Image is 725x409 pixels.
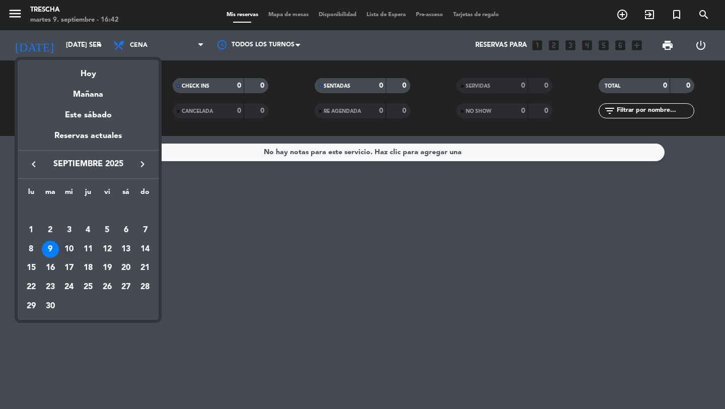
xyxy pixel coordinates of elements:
[79,240,98,259] td: 11 de septiembre de 2025
[98,186,117,202] th: viernes
[117,221,136,240] td: 6 de septiembre de 2025
[136,279,154,296] div: 28
[22,278,41,297] td: 22 de septiembre de 2025
[59,240,79,259] td: 10 de septiembre de 2025
[98,258,117,278] td: 19 de septiembre de 2025
[135,240,155,259] td: 14 de septiembre de 2025
[80,259,97,277] div: 18
[23,279,40,296] div: 22
[59,221,79,240] td: 3 de septiembre de 2025
[117,222,134,239] div: 6
[22,258,41,278] td: 15 de septiembre de 2025
[136,241,154,258] div: 14
[98,221,117,240] td: 5 de septiembre de 2025
[136,259,154,277] div: 21
[99,241,116,258] div: 12
[42,259,59,277] div: 16
[79,186,98,202] th: jueves
[136,158,149,170] i: keyboard_arrow_right
[117,240,136,259] td: 13 de septiembre de 2025
[79,278,98,297] td: 25 de septiembre de 2025
[135,258,155,278] td: 21 de septiembre de 2025
[99,222,116,239] div: 5
[79,258,98,278] td: 18 de septiembre de 2025
[22,297,41,316] td: 29 de septiembre de 2025
[18,81,159,101] div: Mañana
[59,186,79,202] th: miércoles
[59,278,79,297] td: 24 de septiembre de 2025
[18,101,159,129] div: Este sábado
[135,278,155,297] td: 28 de septiembre de 2025
[60,279,78,296] div: 24
[41,221,60,240] td: 2 de septiembre de 2025
[133,158,152,171] button: keyboard_arrow_right
[117,279,134,296] div: 27
[25,158,43,171] button: keyboard_arrow_left
[117,186,136,202] th: sábado
[60,259,78,277] div: 17
[23,241,40,258] div: 8
[23,222,40,239] div: 1
[22,186,41,202] th: lunes
[41,278,60,297] td: 23 de septiembre de 2025
[80,279,97,296] div: 25
[42,222,59,239] div: 2
[60,222,78,239] div: 3
[42,279,59,296] div: 23
[41,240,60,259] td: 9 de septiembre de 2025
[98,240,117,259] td: 12 de septiembre de 2025
[117,278,136,297] td: 27 de septiembre de 2025
[41,186,60,202] th: martes
[136,222,154,239] div: 7
[18,129,159,150] div: Reservas actuales
[135,221,155,240] td: 7 de septiembre de 2025
[80,241,97,258] div: 11
[18,60,159,81] div: Hoy
[135,186,155,202] th: domingo
[23,259,40,277] div: 15
[43,158,133,171] span: septiembre 2025
[22,240,41,259] td: 8 de septiembre de 2025
[117,258,136,278] td: 20 de septiembre de 2025
[41,258,60,278] td: 16 de septiembre de 2025
[99,279,116,296] div: 26
[42,298,59,315] div: 30
[80,222,97,239] div: 4
[60,241,78,258] div: 10
[117,259,134,277] div: 20
[22,201,155,221] td: SEP.
[42,241,59,258] div: 9
[41,297,60,316] td: 30 de septiembre de 2025
[22,221,41,240] td: 1 de septiembre de 2025
[79,221,98,240] td: 4 de septiembre de 2025
[59,258,79,278] td: 17 de septiembre de 2025
[98,278,117,297] td: 26 de septiembre de 2025
[23,298,40,315] div: 29
[99,259,116,277] div: 19
[117,241,134,258] div: 13
[28,158,40,170] i: keyboard_arrow_left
